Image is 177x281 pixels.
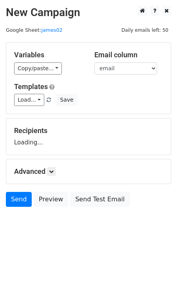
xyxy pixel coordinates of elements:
[14,51,83,59] h5: Variables
[14,82,48,91] a: Templates
[6,27,63,33] small: Google Sheet:
[94,51,163,59] h5: Email column
[34,192,68,207] a: Preview
[41,27,63,33] a: james02
[119,27,171,33] a: Daily emails left: 50
[14,94,44,106] a: Load...
[6,192,32,207] a: Send
[70,192,130,207] a: Send Test Email
[14,62,62,75] a: Copy/paste...
[6,6,171,19] h2: New Campaign
[14,167,163,176] h5: Advanced
[14,126,163,147] div: Loading...
[56,94,77,106] button: Save
[119,26,171,35] span: Daily emails left: 50
[14,126,163,135] h5: Recipients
